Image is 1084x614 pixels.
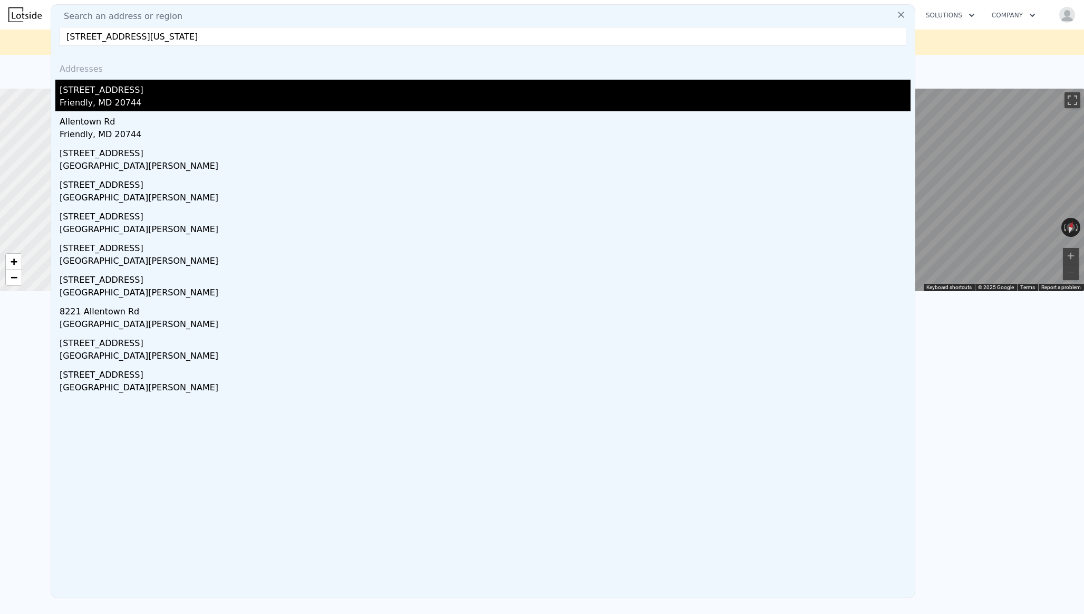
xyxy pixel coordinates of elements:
button: Rotate counterclockwise [1061,218,1067,237]
div: [GEOGRAPHIC_DATA][PERSON_NAME] [60,255,911,270]
button: Zoom in [1063,248,1079,264]
div: Addresses [55,54,911,80]
div: [STREET_ADDRESS] [60,206,911,223]
button: Rotate clockwise [1075,218,1081,237]
div: Friendly, MD 20744 [60,128,911,143]
button: Zoom out [1063,264,1079,280]
div: [STREET_ADDRESS] [60,364,911,381]
div: [GEOGRAPHIC_DATA][PERSON_NAME] [60,223,911,238]
button: Company [983,6,1044,25]
span: − [11,271,17,284]
div: [STREET_ADDRESS] [60,143,911,160]
span: Search an address or region [55,10,182,23]
div: [STREET_ADDRESS] [60,270,911,286]
button: Reset the view [1064,217,1078,238]
span: + [11,255,17,268]
div: [STREET_ADDRESS] [60,238,911,255]
img: Lotside [8,7,42,22]
div: [GEOGRAPHIC_DATA][PERSON_NAME] [60,191,911,206]
div: Friendly, MD 20744 [60,97,911,111]
div: [GEOGRAPHIC_DATA][PERSON_NAME] [60,350,911,364]
a: Zoom out [6,270,22,285]
button: Toggle fullscreen view [1064,92,1080,108]
div: 8221 Allentown Rd [60,301,911,318]
div: Allentown Rd [60,111,911,128]
a: Zoom in [6,254,22,270]
a: Report a problem [1041,284,1081,290]
div: [GEOGRAPHIC_DATA][PERSON_NAME] [60,286,911,301]
div: [GEOGRAPHIC_DATA][PERSON_NAME] [60,318,911,333]
div: [STREET_ADDRESS] [60,175,911,191]
a: Terms (opens in new tab) [1020,284,1035,290]
div: [GEOGRAPHIC_DATA][PERSON_NAME] [60,160,911,175]
button: Keyboard shortcuts [926,284,972,291]
span: © 2025 Google [978,284,1014,290]
button: Solutions [917,6,983,25]
input: Enter an address, city, region, neighborhood or zip code [60,27,906,46]
div: [STREET_ADDRESS] [60,80,911,97]
div: [GEOGRAPHIC_DATA][PERSON_NAME] [60,381,911,396]
div: [STREET_ADDRESS] [60,333,911,350]
img: avatar [1059,6,1076,23]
